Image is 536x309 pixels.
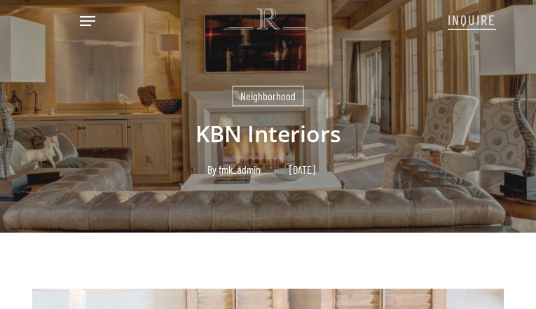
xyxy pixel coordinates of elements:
a: Navigation Menu [80,14,95,28]
span: [DATE] [275,165,329,174]
span: INQUIRE [448,11,496,28]
a: fmk_admin [219,163,261,176]
span: By [207,165,217,174]
h1: KBN Interiors [32,107,504,161]
a: INQUIRE [448,4,496,34]
a: Neighborhood [232,85,304,107]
